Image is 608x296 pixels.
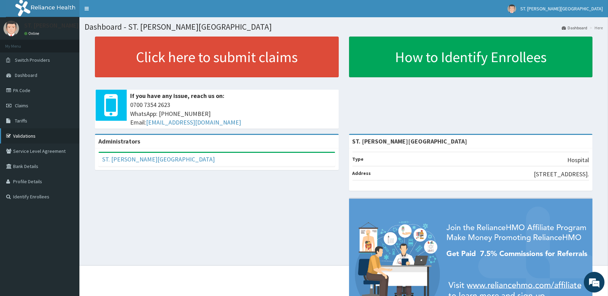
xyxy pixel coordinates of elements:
span: 0700 7354 2623 WhatsApp: [PHONE_NUMBER] Email: [130,100,335,127]
a: ST. [PERSON_NAME][GEOGRAPHIC_DATA] [102,155,215,163]
a: [EMAIL_ADDRESS][DOMAIN_NAME] [146,118,241,126]
b: Administrators [98,137,140,145]
span: Tariffs [15,118,27,124]
p: ST. [PERSON_NAME][GEOGRAPHIC_DATA] [24,22,136,29]
h1: Dashboard - ST. [PERSON_NAME][GEOGRAPHIC_DATA] [85,22,603,31]
span: Dashboard [15,72,37,78]
a: Dashboard [562,25,587,31]
span: Claims [15,102,28,109]
b: If you have any issue, reach us on: [130,92,224,100]
a: Online [24,31,41,36]
img: User Image [508,4,516,13]
p: Hospital [567,156,589,165]
b: Type [353,156,364,162]
a: How to Identify Enrollees [349,37,593,77]
span: ST. [PERSON_NAME][GEOGRAPHIC_DATA] [520,6,603,12]
p: [STREET_ADDRESS]. [534,170,589,179]
li: Here [588,25,603,31]
b: Address [353,170,371,176]
img: User Image [3,21,19,36]
span: Switch Providers [15,57,50,63]
strong: ST. [PERSON_NAME][GEOGRAPHIC_DATA] [353,137,467,145]
a: Click here to submit claims [95,37,339,77]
